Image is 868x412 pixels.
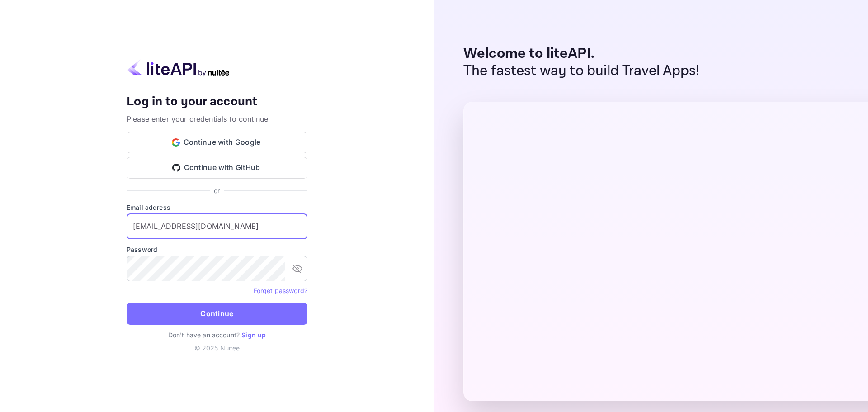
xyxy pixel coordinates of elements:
a: Forget password? [254,287,307,294]
button: toggle password visibility [288,260,307,278]
button: Continue with GitHub [127,157,307,179]
label: Password [127,245,307,254]
a: Sign up [241,331,266,339]
a: Forget password? [254,286,307,295]
img: liteapi [127,59,231,77]
label: Email address [127,203,307,212]
p: Welcome to liteAPI. [463,45,700,62]
button: Continue [127,303,307,325]
input: Enter your email address [127,214,307,239]
p: or [214,186,220,195]
p: Please enter your credentials to continue [127,114,307,124]
h4: Log in to your account [127,94,307,110]
p: The fastest way to build Travel Apps! [463,62,700,80]
p: Don't have an account? [127,330,307,340]
button: Continue with Google [127,132,307,153]
p: © 2025 Nuitee [127,343,307,353]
